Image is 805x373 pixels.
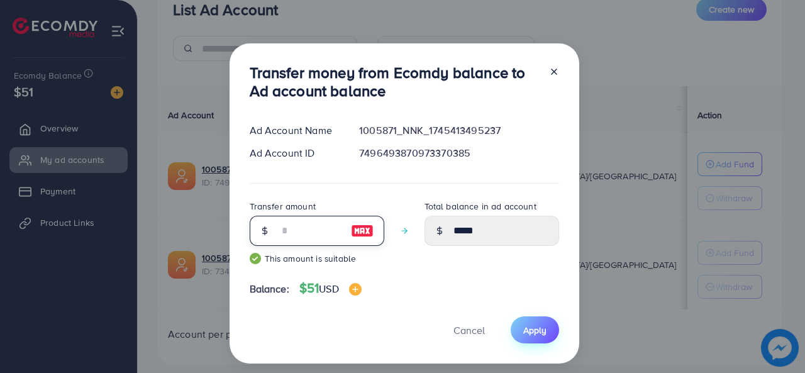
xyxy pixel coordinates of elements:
[240,146,350,160] div: Ad Account ID
[240,123,350,138] div: Ad Account Name
[250,64,539,100] h3: Transfer money from Ecomdy balance to Ad account balance
[523,324,547,337] span: Apply
[425,200,536,213] label: Total balance in ad account
[349,146,569,160] div: 7496493870973370385
[250,252,384,265] small: This amount is suitable
[351,223,374,238] img: image
[349,123,569,138] div: 1005871_NNK_1745413495237
[438,316,501,343] button: Cancel
[250,200,316,213] label: Transfer amount
[250,282,289,296] span: Balance:
[299,281,362,296] h4: $51
[319,282,338,296] span: USD
[250,253,261,264] img: guide
[511,316,559,343] button: Apply
[453,323,485,337] span: Cancel
[349,283,362,296] img: image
